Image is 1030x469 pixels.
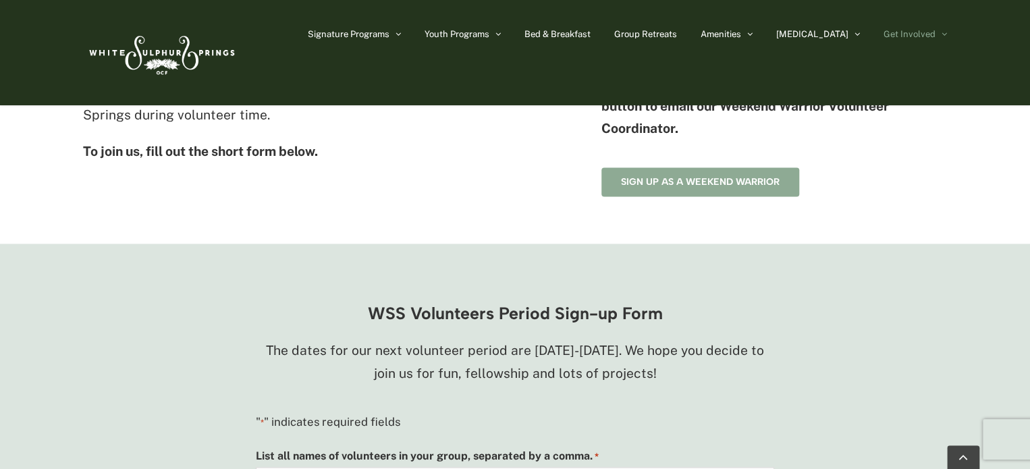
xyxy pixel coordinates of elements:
[83,144,318,159] strong: To join us, fill out the short form below.
[524,30,591,38] span: Bed & Breakfast
[256,339,774,385] p: The dates for our next volunteer period are [DATE]-[DATE]. We hope you decide to join us for fun,...
[256,412,774,433] p: " " indicates required fields
[601,167,799,196] a: Sign up as a Weekend Warrior
[425,30,489,38] span: Youth Programs
[308,30,389,38] span: Signature Programs
[701,30,741,38] span: Amenities
[601,76,911,136] strong: If you would like to sign-up for a weekend, click the button to email our Weekend Warrior Volunte...
[776,30,848,38] span: [MEDICAL_DATA]
[614,30,677,38] span: Group Retreats
[884,30,936,38] span: Get Involved
[256,446,599,466] label: List all names of volunteers in your group, separated by a comma.
[621,176,780,188] span: Sign up as a Weekend Warrior
[256,304,774,323] h3: WSS Volunteers Period Sign-up Form
[83,21,238,84] img: White Sulphur Springs Logo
